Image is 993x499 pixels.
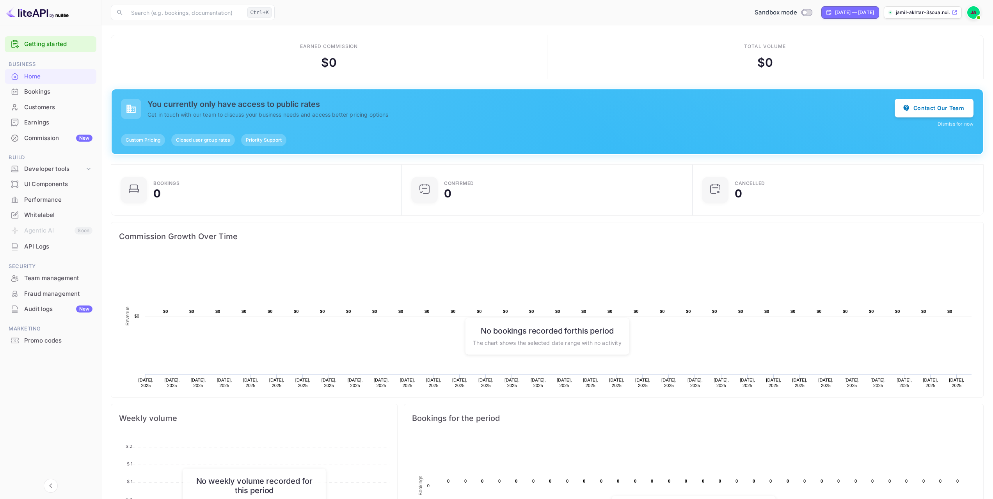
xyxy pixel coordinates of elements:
text: [DATE], 2025 [269,378,284,388]
text: $0 [790,309,796,314]
span: Weekly volume [119,412,389,424]
div: Switch to Production mode [751,8,815,17]
p: Get in touch with our team to discuss your business needs and access better pricing options [147,110,895,119]
h6: No bookings recorded for this period [473,326,621,336]
text: 0 [854,479,857,483]
text: $0 [398,309,403,314]
span: Sandbox mode [755,8,797,17]
span: Bookings for the period [412,412,975,424]
text: $0 [869,309,874,314]
text: $0 [738,309,743,314]
span: Custom Pricing [121,137,165,144]
text: 0 [481,479,483,483]
text: $0 [921,309,926,314]
text: [DATE], 2025 [870,378,886,388]
text: 0 [702,479,704,483]
a: Fraud management [5,286,96,301]
text: $0 [294,309,299,314]
text: 0 [685,479,687,483]
text: Revenue [125,306,130,325]
text: $0 [425,309,430,314]
div: 0 [735,188,742,199]
a: Audit logsNew [5,302,96,316]
text: Revenue [541,397,561,402]
text: [DATE], 2025 [897,378,912,388]
span: Build [5,153,96,162]
text: $0 [215,309,220,314]
text: $0 [686,309,691,314]
text: $0 [242,309,247,314]
text: 0 [821,479,823,483]
text: 0 [905,479,908,483]
text: [DATE], 2025 [400,378,415,388]
text: 0 [566,479,568,483]
text: $0 [660,309,665,314]
text: 0 [922,479,925,483]
text: $0 [608,309,613,314]
text: [DATE], 2025 [295,378,311,388]
text: 0 [803,479,806,483]
span: Priority Support [241,137,286,144]
text: [DATE], 2025 [139,378,154,388]
text: $0 [764,309,769,314]
text: [DATE], 2025 [531,378,546,388]
text: [DATE], 2025 [504,378,520,388]
text: 0 [956,479,959,483]
text: [DATE], 2025 [609,378,624,388]
text: $0 [817,309,822,314]
text: 0 [769,479,772,483]
text: 0 [600,479,602,483]
text: $0 [372,309,377,314]
text: 0 [617,479,619,483]
div: Earnings [24,118,92,127]
text: $0 [895,309,900,314]
a: Performance [5,192,96,207]
a: API Logs [5,239,96,254]
a: Team management [5,271,96,285]
a: Earnings [5,115,96,130]
div: Performance [24,195,92,204]
text: 0 [532,479,535,483]
text: 0 [668,479,670,483]
button: Dismiss for now [938,121,973,128]
a: Home [5,69,96,83]
a: CommissionNew [5,131,96,145]
div: [DATE] — [DATE] [835,9,874,16]
text: [DATE], 2025 [348,378,363,388]
text: $0 [451,309,456,314]
tspan: $ 1 [127,461,132,467]
text: $0 [134,314,139,318]
text: 0 [735,479,738,483]
text: $0 [712,309,717,314]
div: Promo codes [24,336,92,345]
text: $0 [581,309,586,314]
div: 0 [153,188,161,199]
text: 0 [498,479,501,483]
img: LiteAPI logo [6,6,69,19]
div: CANCELLED [735,181,765,186]
text: 0 [447,479,449,483]
text: 0 [651,479,653,483]
text: [DATE], 2025 [766,378,781,388]
div: Audit logsNew [5,302,96,317]
h5: You currently only have access to public rates [147,99,895,109]
div: Promo codes [5,333,96,348]
p: The chart shows the selected date range with no activity [473,339,621,347]
div: Commission [24,134,92,143]
text: [DATE], 2025 [635,378,650,388]
text: $0 [477,309,482,314]
div: Earnings [5,115,96,130]
text: [DATE], 2025 [583,378,598,388]
text: 0 [583,479,585,483]
text: [DATE], 2025 [818,378,833,388]
div: New [76,135,92,142]
div: Customers [5,100,96,115]
div: Customers [24,103,92,112]
text: [DATE], 2025 [714,378,729,388]
text: 0 [888,479,891,483]
text: 0 [871,479,874,483]
text: [DATE], 2025 [740,378,755,388]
